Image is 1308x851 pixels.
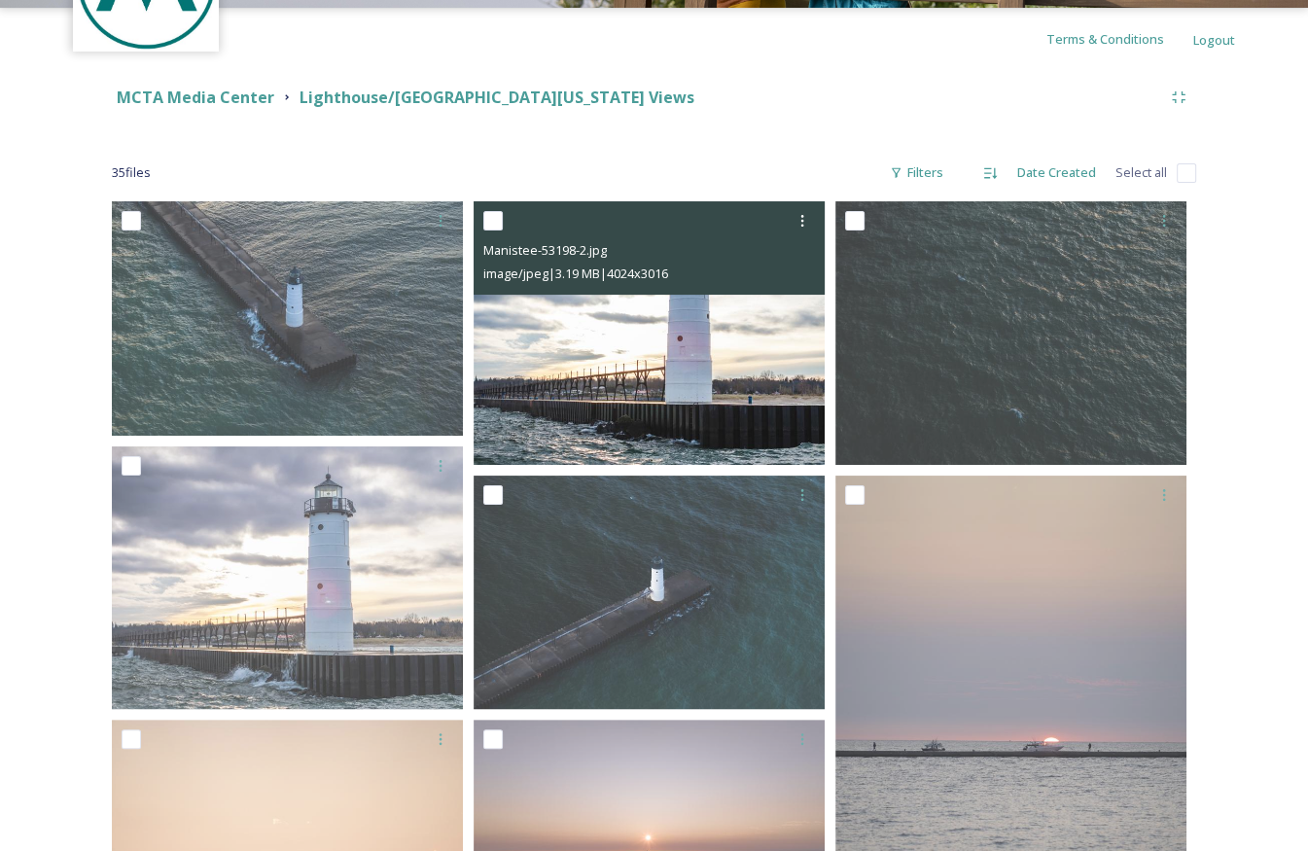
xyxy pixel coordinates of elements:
[483,241,607,259] span: Manistee-53198-2.jpg
[1008,154,1106,192] div: Date Created
[1046,27,1193,51] a: Terms & Conditions
[1193,31,1235,49] span: Logout
[112,446,463,710] img: Manistee-53197-2.jpg
[474,201,825,465] img: Manistee-53198-2.jpg
[1115,163,1167,182] span: Select all
[483,265,668,282] span: image/jpeg | 3.19 MB | 4024 x 3016
[300,87,694,108] strong: Lighthouse/[GEOGRAPHIC_DATA][US_STATE] Views
[1046,30,1164,48] span: Terms & Conditions
[117,87,274,108] strong: MCTA Media Center
[474,476,825,710] img: Manistee-53196-2.jpg
[835,201,1186,465] img: Manistee-53195-2.jpg
[112,201,463,436] img: Manistee-53194-2.jpg
[880,154,953,192] div: Filters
